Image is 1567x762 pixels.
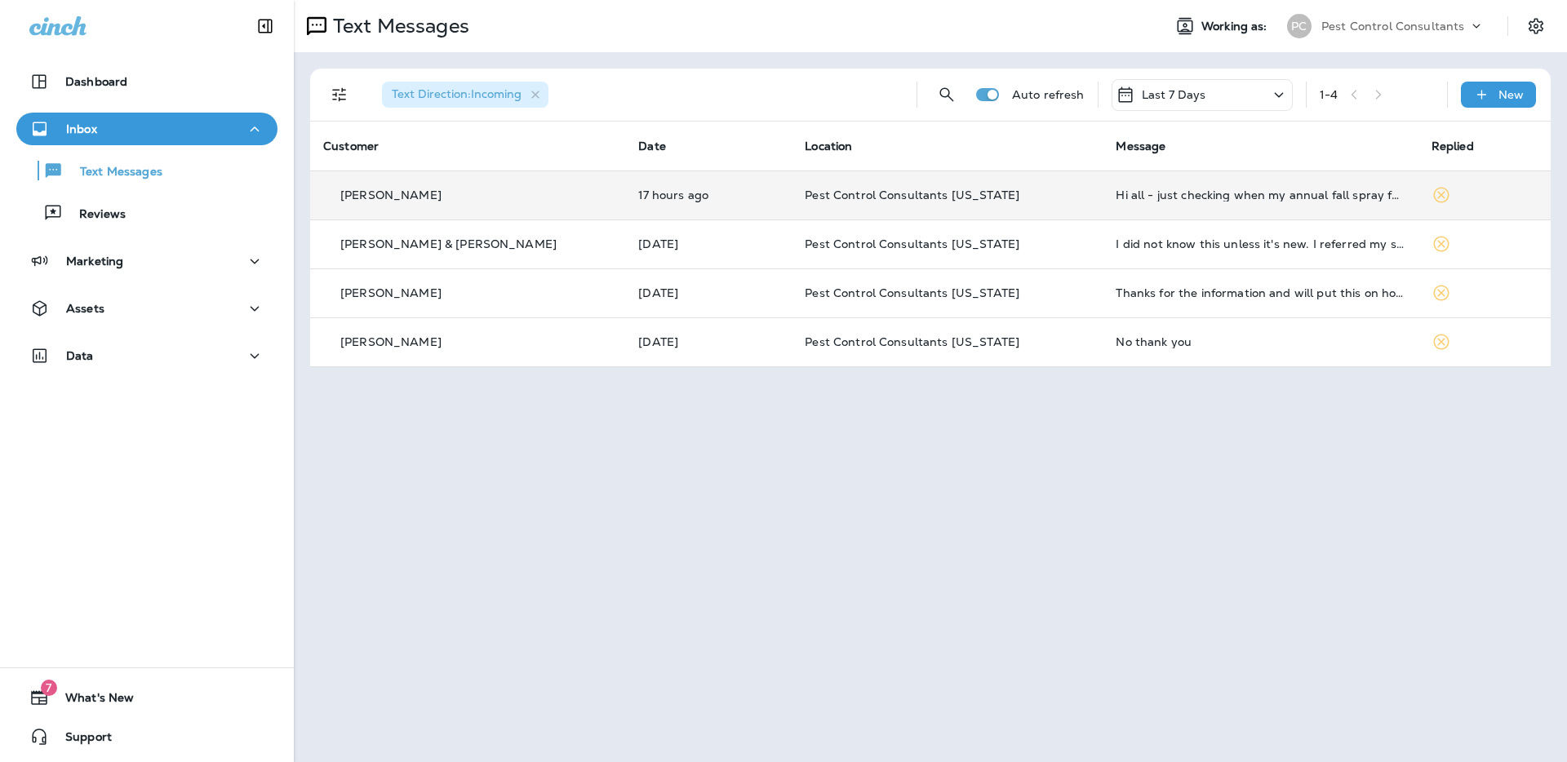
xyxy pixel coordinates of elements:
[49,691,134,711] span: What's New
[66,255,123,268] p: Marketing
[65,75,127,88] p: Dashboard
[16,65,277,98] button: Dashboard
[638,139,666,153] span: Date
[16,681,277,714] button: 7What's New
[805,286,1019,300] span: Pest Control Consultants [US_STATE]
[1521,11,1551,41] button: Settings
[16,153,277,188] button: Text Messages
[66,122,97,135] p: Inbox
[66,302,104,315] p: Assets
[392,86,522,101] span: Text Direction : Incoming
[382,82,548,108] div: Text Direction:Incoming
[805,139,852,153] span: Location
[49,730,112,750] span: Support
[16,720,277,753] button: Support
[638,237,779,250] p: Sep 5, 2025 05:32 PM
[340,188,442,202] p: [PERSON_NAME]
[1432,139,1474,153] span: Replied
[638,286,779,299] p: Sep 5, 2025 11:00 AM
[1116,286,1405,299] div: Thanks for the information and will put this on hold for now. Thanks
[638,188,779,202] p: Sep 7, 2025 03:39 PM
[242,10,288,42] button: Collapse Sidebar
[41,680,57,696] span: 7
[323,78,356,111] button: Filters
[1498,88,1524,101] p: New
[63,207,126,223] p: Reviews
[1012,88,1085,101] p: Auto refresh
[16,113,277,145] button: Inbox
[326,14,469,38] p: Text Messages
[1142,88,1206,101] p: Last 7 Days
[1116,237,1405,250] div: I did not know this unless it's new. I referred my son Brian Block a few months back and he's bee...
[805,334,1019,349] span: Pest Control Consultants [US_STATE]
[16,196,277,230] button: Reviews
[638,335,779,348] p: Sep 1, 2025 11:26 AM
[340,237,557,250] p: [PERSON_NAME] & [PERSON_NAME]
[1201,20,1271,33] span: Working as:
[64,165,162,180] p: Text Messages
[805,188,1019,202] span: Pest Control Consultants [US_STATE]
[66,349,94,362] p: Data
[805,237,1019,251] span: Pest Control Consultants [US_STATE]
[323,139,379,153] span: Customer
[16,245,277,277] button: Marketing
[1287,14,1312,38] div: PC
[340,335,442,348] p: [PERSON_NAME]
[1116,139,1165,153] span: Message
[16,292,277,325] button: Assets
[930,78,963,111] button: Search Messages
[1320,88,1338,101] div: 1 - 4
[1321,20,1464,33] p: Pest Control Consultants
[1116,188,1405,202] div: Hi all - just checking when my annual fall spray for spiders and bugs around and in my house is s...
[16,339,277,372] button: Data
[340,286,442,299] p: [PERSON_NAME]
[1116,335,1405,348] div: No thank you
